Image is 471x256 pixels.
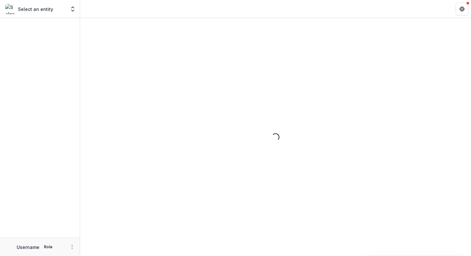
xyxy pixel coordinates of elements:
[68,243,76,251] button: More
[17,244,39,251] p: Username
[68,3,77,15] button: Open entity switcher
[456,3,468,15] button: Get Help
[5,4,15,14] img: Select an entity
[42,244,54,250] p: Role
[18,6,53,13] p: Select an entity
